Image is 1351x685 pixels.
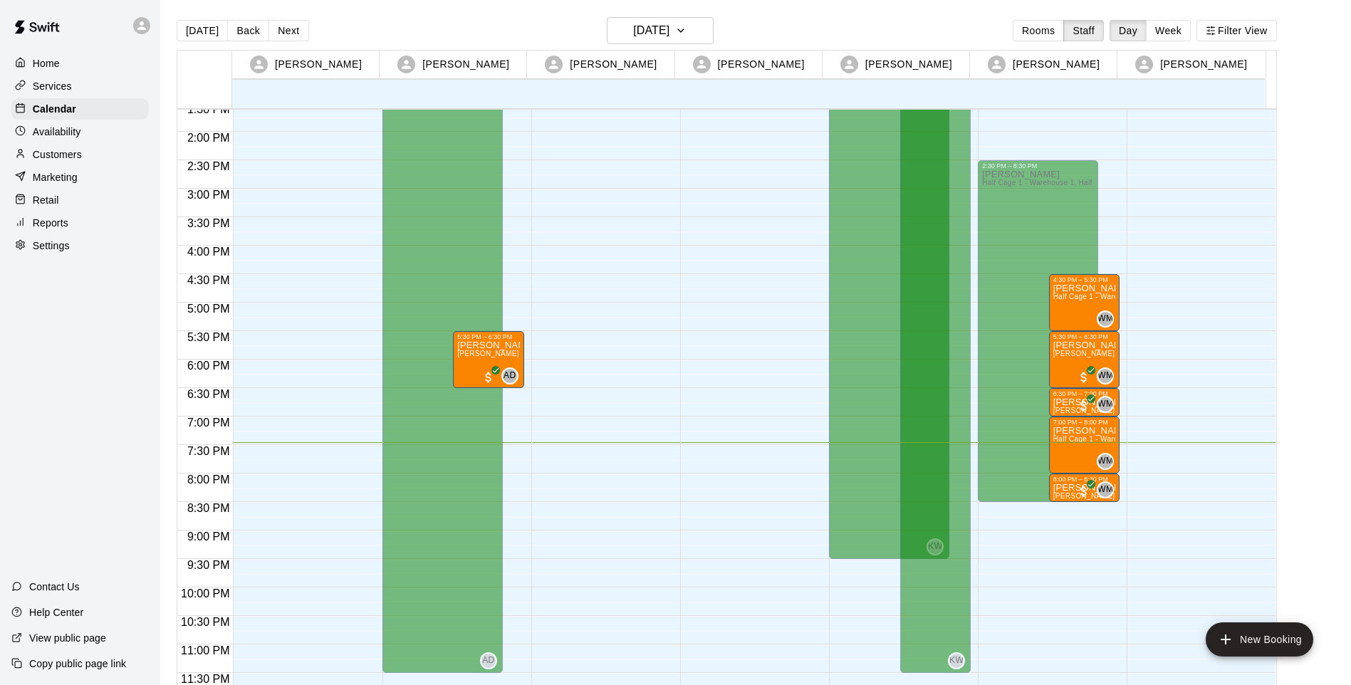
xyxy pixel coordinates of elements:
[1053,419,1116,426] div: 7:00 PM – 8:00 PM
[1053,435,1145,443] span: Half Cage 1 - Warehouse 1
[1049,417,1120,474] div: 7:00 PM – 8:00 PM: Wilmy Marrero (60 min)
[453,331,524,388] div: 5:30 PM – 6:30 PM: Jesse Segraves
[184,303,234,315] span: 5:00 PM
[507,367,518,385] span: Alex Diaz
[184,246,234,258] span: 4:00 PM
[422,57,509,72] p: [PERSON_NAME]
[1146,20,1191,41] button: Week
[33,147,82,162] p: Customers
[227,20,269,41] button: Back
[1206,622,1313,657] button: add
[1097,453,1114,470] div: Wilmy Marrero
[1053,390,1116,397] div: 6:30 PM – 7:00 PM
[33,193,59,207] p: Retail
[33,170,78,184] p: Marketing
[1077,484,1091,498] span: All customers have paid
[1053,350,1243,357] span: [PERSON_NAME] (60 min) (Half Cage 1 - Warehouse 1)
[865,57,952,72] p: [PERSON_NAME]
[1097,454,1113,469] span: WM
[11,167,149,188] a: Marketing
[33,239,70,253] p: Settings
[184,559,234,571] span: 9:30 PM
[1097,396,1114,413] div: Wilmy Marrero
[184,331,234,343] span: 5:30 PM
[1196,20,1276,41] button: Filter View
[1097,481,1114,498] div: Wilmy Marrero
[633,21,669,41] h6: [DATE]
[177,587,233,600] span: 10:00 PM
[949,654,964,668] span: KW
[1110,20,1147,41] button: Day
[1053,476,1116,483] div: 8:00 PM – 8:30 PM
[11,235,149,256] a: Settings
[33,125,81,139] p: Availability
[607,17,714,44] button: [DATE]
[11,144,149,165] div: Customers
[33,216,68,230] p: Reports
[1049,474,1120,502] div: 8:00 PM – 8:30 PM: Jackson Tzeng
[11,212,149,234] a: Reports
[268,20,308,41] button: Next
[1063,20,1104,41] button: Staff
[1049,331,1120,388] div: 5:30 PM – 6:30 PM: Keaton Dean
[1102,310,1114,328] span: Wilmy Marrero
[1077,399,1091,413] span: All customers have paid
[570,57,657,72] p: [PERSON_NAME]
[29,605,83,619] p: Help Center
[1097,310,1114,328] div: Wilmy Marrero
[184,360,234,372] span: 6:00 PM
[718,57,805,72] p: [PERSON_NAME]
[11,189,149,211] a: Retail
[11,121,149,142] div: Availability
[184,530,234,543] span: 9:00 PM
[11,98,149,120] a: Calendar
[1102,367,1114,385] span: Wilmy Marrero
[457,350,647,357] span: [PERSON_NAME] (60 min) (Half Cage 3 - Warehouse 1)
[1013,57,1100,72] p: [PERSON_NAME]
[177,673,233,685] span: 11:30 PM
[184,417,234,429] span: 7:00 PM
[1097,369,1113,383] span: WM
[1097,367,1114,385] div: Wilmy Marrero
[184,445,234,457] span: 7:30 PM
[29,657,126,671] p: Copy public page link
[184,217,234,229] span: 3:30 PM
[1053,333,1116,340] div: 5:30 PM – 6:30 PM
[275,57,362,72] p: [PERSON_NAME]
[1053,293,1145,300] span: Half Cage 1 - Warehouse 1
[177,20,228,41] button: [DATE]
[184,474,234,486] span: 8:00 PM
[1049,388,1120,417] div: 6:30 PM – 7:00 PM: Oliver Stafford
[1053,492,1243,500] span: [PERSON_NAME] (30 min) (Half Cage 1 - Warehouse 1)
[184,103,234,115] span: 1:30 PM
[482,654,494,668] span: AD
[1013,20,1064,41] button: Rooms
[184,502,234,514] span: 8:30 PM
[177,616,233,628] span: 10:30 PM
[501,367,518,385] div: Alex Diaz
[457,333,520,340] div: 5:30 PM – 6:30 PM
[184,274,234,286] span: 4:30 PM
[504,369,516,383] span: AD
[982,162,1094,169] div: 2:30 PM – 8:30 PM
[1053,407,1243,414] span: [PERSON_NAME] (30 min) (Half Cage 1 - Warehouse 1)
[1102,481,1114,498] span: Wilmy Marrero
[1102,453,1114,470] span: Wilmy Marrero
[11,75,149,97] a: Services
[184,160,234,172] span: 2:30 PM
[1097,397,1113,412] span: WM
[1102,396,1114,413] span: Wilmy Marrero
[11,53,149,74] a: Home
[1097,483,1113,497] span: WM
[481,370,496,385] span: All customers have paid
[184,388,234,400] span: 6:30 PM
[29,580,80,594] p: Contact Us
[29,631,106,645] p: View public page
[1077,370,1091,385] span: All customers have paid
[1097,312,1113,326] span: WM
